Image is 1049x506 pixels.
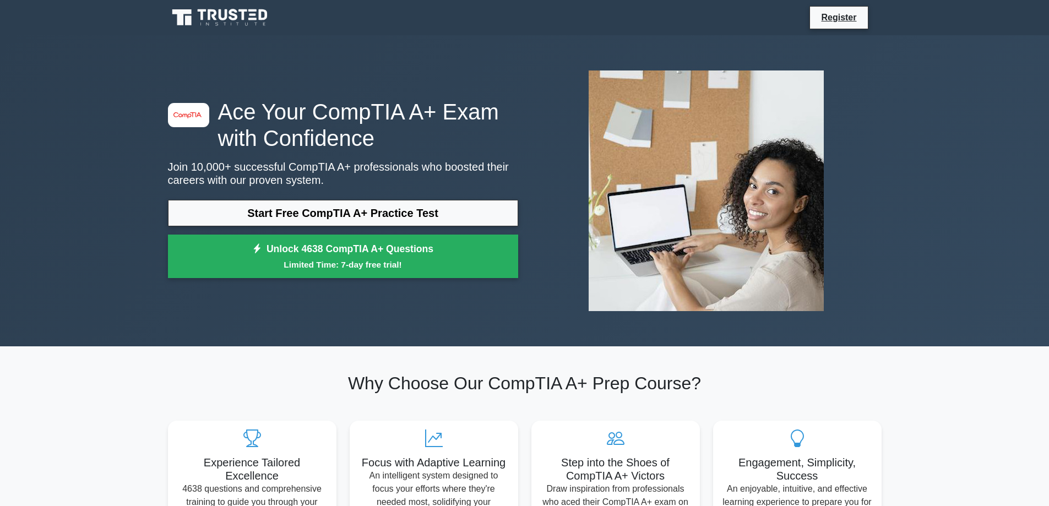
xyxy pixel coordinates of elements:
a: Unlock 4638 CompTIA A+ QuestionsLimited Time: 7-day free trial! [168,235,518,279]
h5: Step into the Shoes of CompTIA A+ Victors [540,456,691,482]
h2: Why Choose Our CompTIA A+ Prep Course? [168,373,882,394]
h1: Ace Your CompTIA A+ Exam with Confidence [168,99,518,151]
p: Join 10,000+ successful CompTIA A+ professionals who boosted their careers with our proven system. [168,160,518,187]
h5: Engagement, Simplicity, Success [722,456,873,482]
a: Start Free CompTIA A+ Practice Test [168,200,518,226]
h5: Focus with Adaptive Learning [358,456,509,469]
small: Limited Time: 7-day free trial! [182,258,504,271]
h5: Experience Tailored Excellence [177,456,328,482]
a: Register [814,10,863,24]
